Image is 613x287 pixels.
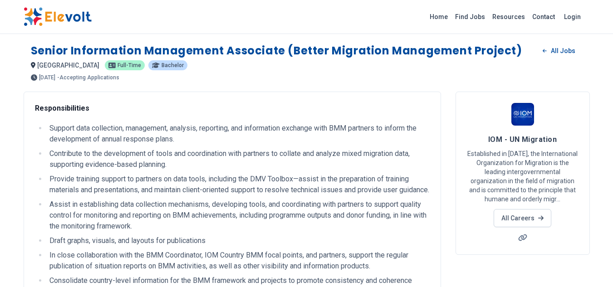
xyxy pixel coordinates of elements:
li: Provide training support to partners on data tools, including the DMV Toolbox—assist in the prepa... [47,174,430,195]
span: IOM - UN Migration [488,135,557,144]
span: [DATE] [39,75,55,80]
span: bachelor [162,63,184,68]
a: Resources [489,10,529,24]
img: Elevolt [24,7,92,26]
li: Draft graphs, visuals, and layouts for publications [47,235,430,246]
a: All Jobs [535,44,582,58]
p: Established in [DATE], the International Organization for Migration is the leading intergovernmen... [467,149,579,204]
li: In close collaboration with the BMM Coordinator, IOM Country BMM focal points, and partners, supp... [47,250,430,272]
li: Support data collection, management, analysis, reporting, and information exchange with BMM partn... [47,123,430,145]
a: All Careers [494,209,551,227]
span: full-time [118,63,141,68]
li: Assist in establishing data collection mechanisms, developing tools, and coordinating with partne... [47,199,430,232]
a: Home [426,10,451,24]
li: Contribute to the development of tools and coordination with partners to collate and analyze mixe... [47,148,430,170]
a: Contact [529,10,559,24]
p: - Accepting Applications [57,75,119,80]
span: [GEOGRAPHIC_DATA] [37,62,99,69]
h1: Senior Information Management Associate (Better Migration Management Project) [31,44,522,58]
a: Find Jobs [451,10,489,24]
strong: Responsibilities [35,104,89,112]
a: Login [559,8,586,26]
img: IOM - UN Migration [511,103,534,126]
